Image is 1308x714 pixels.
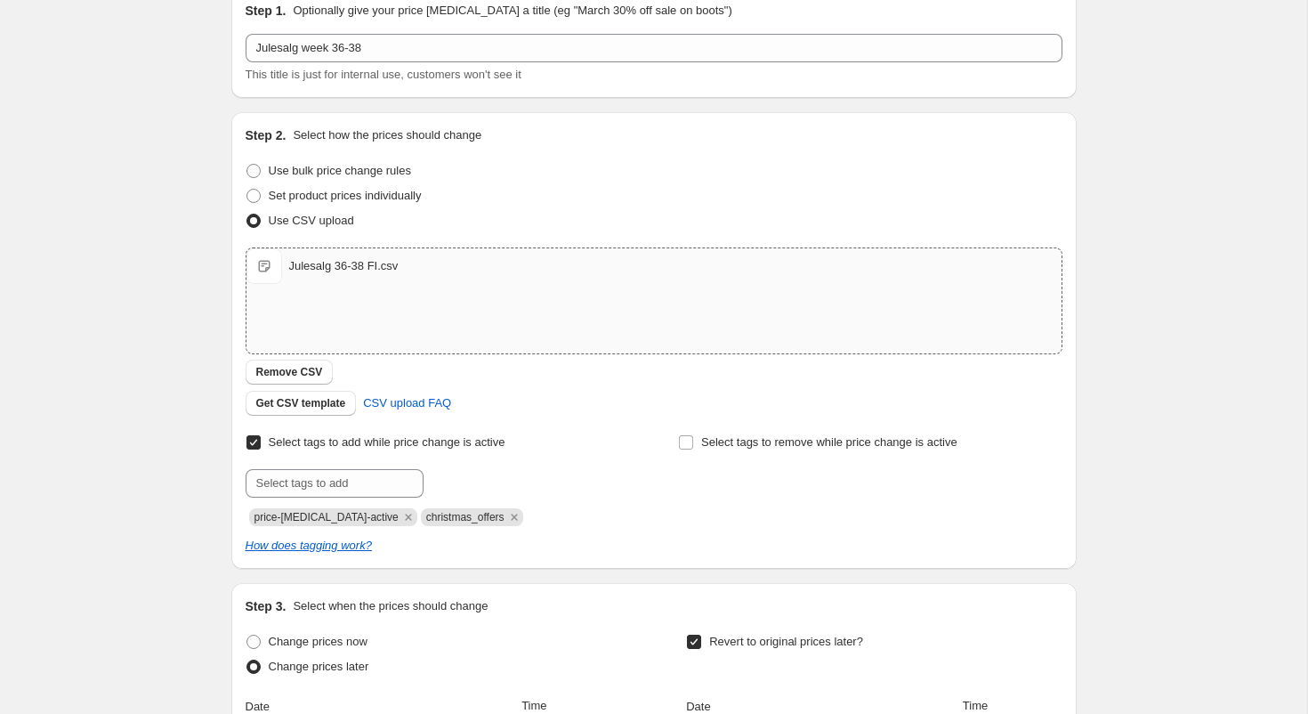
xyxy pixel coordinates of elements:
[269,435,505,449] span: Select tags to add while price change is active
[963,699,988,712] span: Time
[363,394,451,412] span: CSV upload FAQ
[256,396,346,410] span: Get CSV template
[246,539,372,552] a: How does tagging work?
[246,34,1062,62] input: 30% off holiday sale
[269,214,354,227] span: Use CSV upload
[246,469,424,498] input: Select tags to add
[686,700,710,713] span: Date
[352,389,462,418] a: CSV upload FAQ
[246,700,270,713] span: Date
[246,360,334,385] button: Remove CSV
[269,660,369,673] span: Change prices later
[400,509,416,525] button: Remove price-change-job-active
[246,126,287,144] h2: Step 2.
[293,126,481,144] p: Select how the prices should change
[269,635,367,648] span: Change prices now
[289,257,399,275] div: Julesalg 36-38 FI.csv
[269,164,411,177] span: Use bulk price change rules
[506,509,522,525] button: Remove christmas_offers
[293,2,731,20] p: Optionally give your price [MEDICAL_DATA] a title (eg "March 30% off sale on boots")
[254,511,399,523] span: price-change-job-active
[246,2,287,20] h2: Step 1.
[269,189,422,202] span: Set product prices individually
[246,391,357,416] button: Get CSV template
[521,699,546,712] span: Time
[701,435,957,449] span: Select tags to remove while price change is active
[246,597,287,615] h2: Step 3.
[293,597,488,615] p: Select when the prices should change
[709,635,863,648] span: Revert to original prices later?
[426,511,505,523] span: christmas_offers
[256,365,323,379] span: Remove CSV
[246,68,521,81] span: This title is just for internal use, customers won't see it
